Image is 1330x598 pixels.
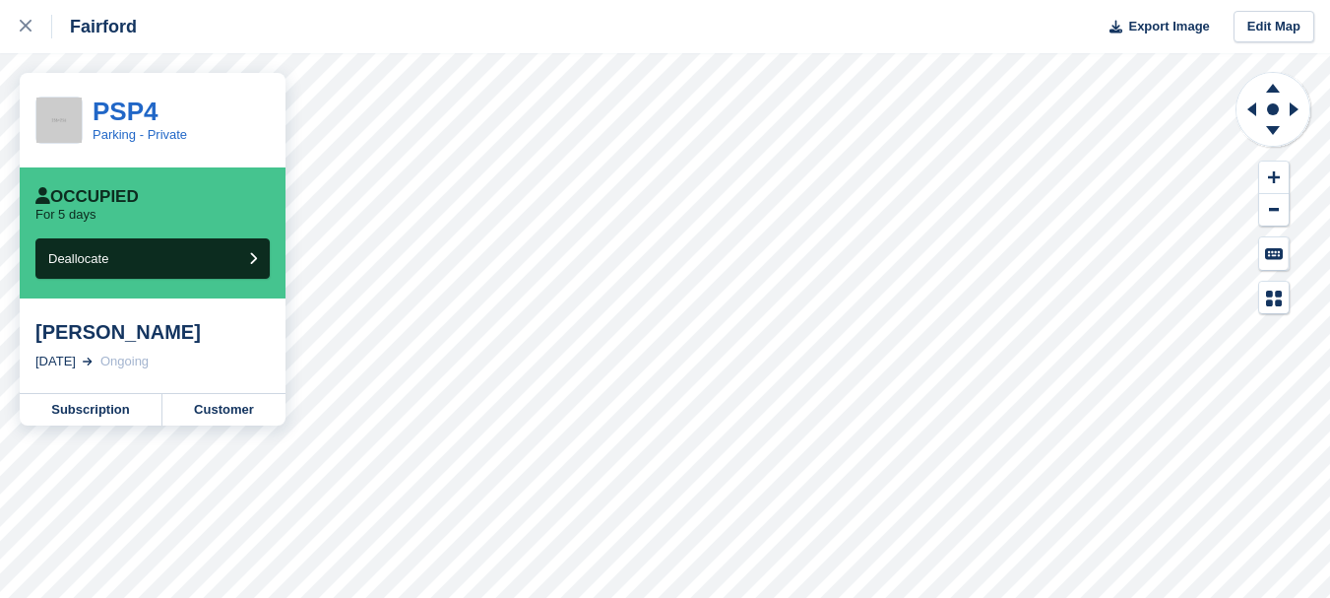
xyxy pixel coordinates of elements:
button: Export Image [1098,11,1210,43]
a: Subscription [20,394,162,426]
div: Ongoing [100,352,149,371]
div: [PERSON_NAME] [35,320,270,344]
img: arrow-right-light-icn-cde0832a797a2874e46488d9cf13f60e5c3a73dbe684e267c42b8395dfbc2abf.svg [83,358,93,365]
p: For 5 days [35,207,95,223]
a: PSP4 [93,97,158,126]
img: 256x256-placeholder-a091544baa16b46aadf0b611073c37e8ed6a367829ab441c3b0103e7cf8a5b1b.png [36,98,82,143]
div: Fairford [52,15,137,38]
a: Edit Map [1234,11,1314,43]
a: Parking - Private [93,127,187,142]
button: Zoom In [1259,162,1289,194]
span: Deallocate [48,251,108,266]
div: [DATE] [35,352,76,371]
a: Customer [162,394,285,426]
button: Map Legend [1259,282,1289,314]
button: Keyboard Shortcuts [1259,237,1289,270]
span: Export Image [1128,17,1209,36]
button: Deallocate [35,238,270,279]
div: Occupied [35,187,139,207]
button: Zoom Out [1259,194,1289,227]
